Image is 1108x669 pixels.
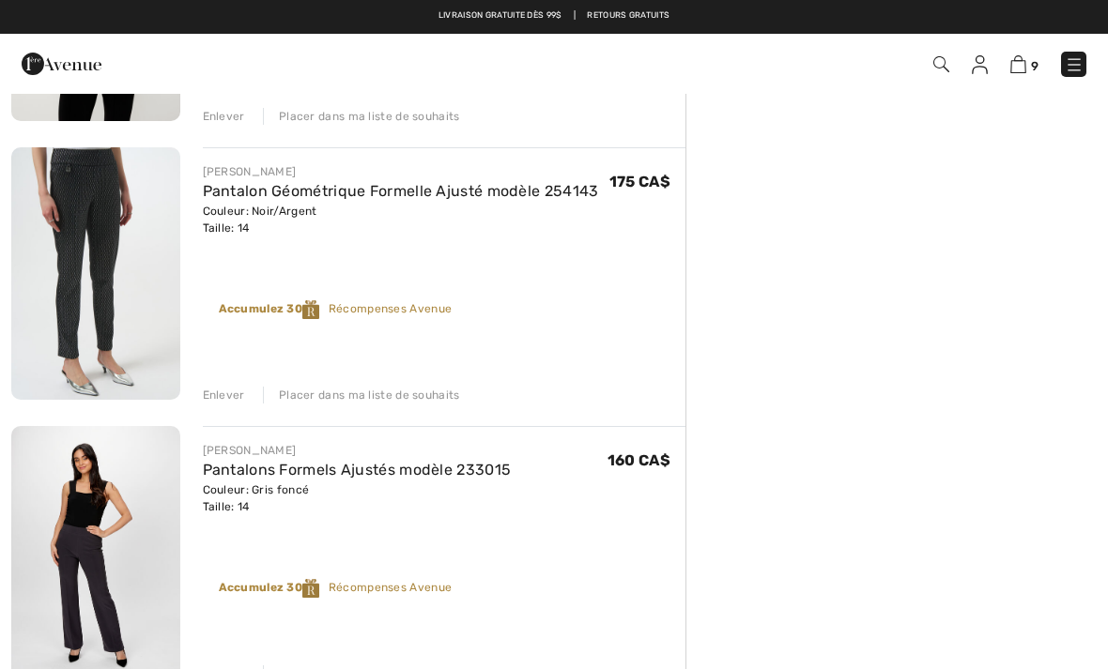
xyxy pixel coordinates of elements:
[1065,55,1084,74] img: Menu
[587,9,669,23] a: Retours gratuits
[439,9,562,23] a: Livraison gratuite dès 99$
[203,108,245,125] div: Enlever
[302,579,319,598] img: Reward-Logo.svg
[933,56,949,72] img: Recherche
[1010,53,1039,75] a: 9
[972,55,988,74] img: Mes infos
[219,300,453,319] div: Récompenses Avenue
[203,481,512,515] div: Couleur: Gris foncé Taille: 14
[1010,55,1026,73] img: Panier d'achat
[263,108,460,125] div: Placer dans ma liste de souhaits
[608,451,670,469] span: 160 CA$
[219,579,453,598] div: Récompenses Avenue
[22,53,101,71] a: 1ère Avenue
[219,581,329,594] strong: Accumulez 30
[203,163,599,180] div: [PERSON_NAME]
[302,300,319,319] img: Reward-Logo.svg
[203,203,599,236] div: Couleur: Noir/Argent Taille: 14
[203,442,512,459] div: [PERSON_NAME]
[203,182,599,200] a: Pantalon Géométrique Formelle Ajusté modèle 254143
[1031,59,1039,73] span: 9
[574,9,576,23] span: |
[219,302,329,315] strong: Accumulez 30
[203,387,245,403] div: Enlever
[263,387,460,403] div: Placer dans ma liste de souhaits
[203,461,512,479] a: Pantalons Formels Ajustés modèle 233015
[609,173,670,190] span: 175 CA$
[22,45,101,83] img: 1ère Avenue
[11,147,180,400] img: Pantalon Géométrique Formelle Ajusté modèle 254143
